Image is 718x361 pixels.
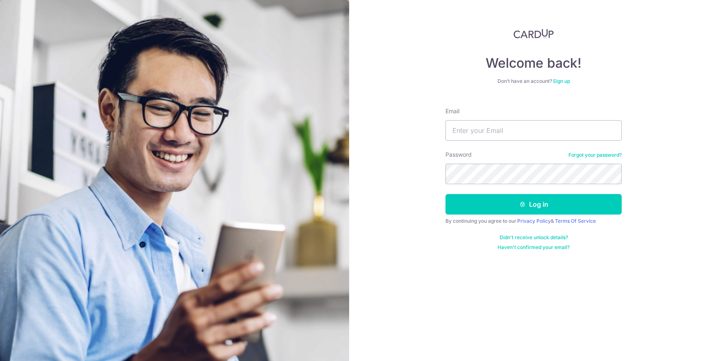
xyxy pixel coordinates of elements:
[445,218,622,224] div: By continuing you agree to our &
[445,78,622,85] div: Don’t have an account?
[568,152,622,158] a: Forgot your password?
[514,29,554,39] img: CardUp Logo
[553,78,570,84] a: Sign up
[517,218,551,224] a: Privacy Policy
[445,55,622,71] h4: Welcome back!
[445,194,622,215] button: Log in
[445,120,622,141] input: Enter your Email
[500,234,568,241] a: Didn't receive unlock details?
[498,244,570,251] a: Haven't confirmed your email?
[555,218,596,224] a: Terms Of Service
[445,107,459,115] label: Email
[445,151,472,159] label: Password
